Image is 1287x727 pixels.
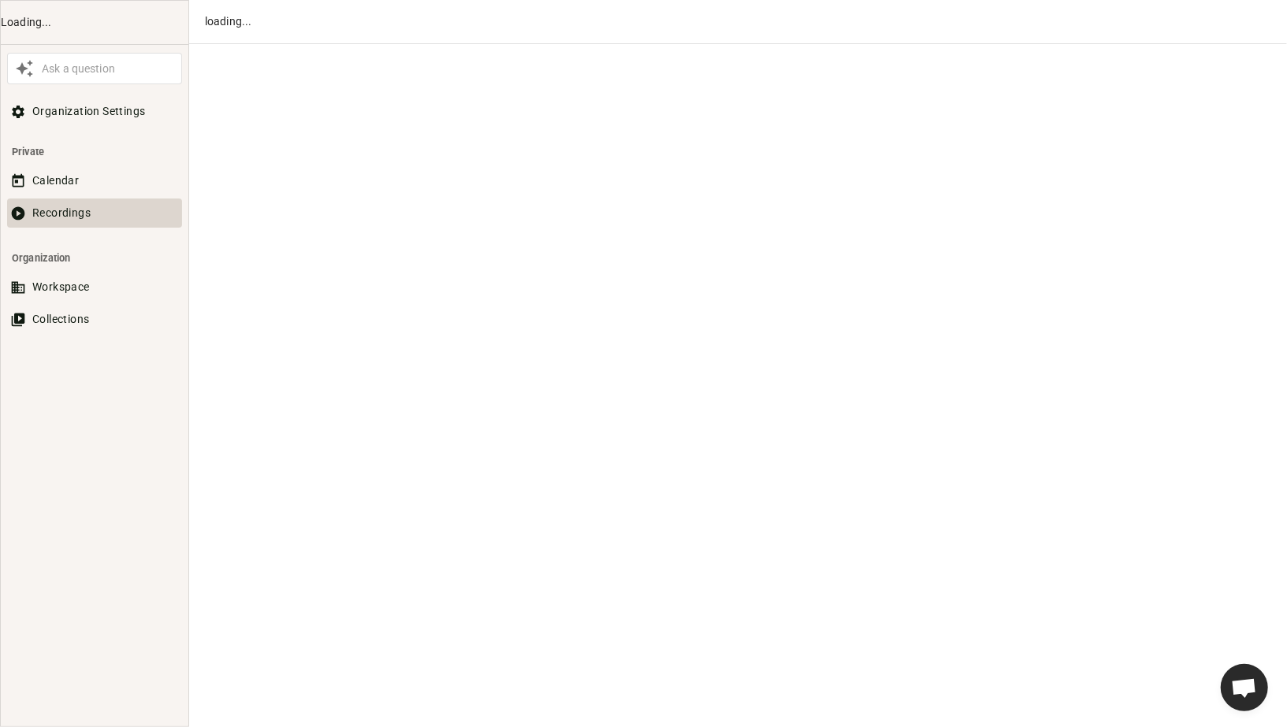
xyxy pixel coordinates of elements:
button: Awesile Icon [11,55,38,82]
button: Calendar [7,166,182,195]
div: Ouvrir le chat [1221,664,1268,711]
button: Recordings [7,198,182,228]
button: Collections [7,305,182,334]
div: Ask a question [38,61,178,77]
div: Loading... [1,14,188,31]
button: Workspace [7,273,182,302]
li: Organization [7,243,182,273]
div: loading... [205,13,1263,30]
button: Organization Settings [7,97,182,126]
li: Private [7,137,182,166]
